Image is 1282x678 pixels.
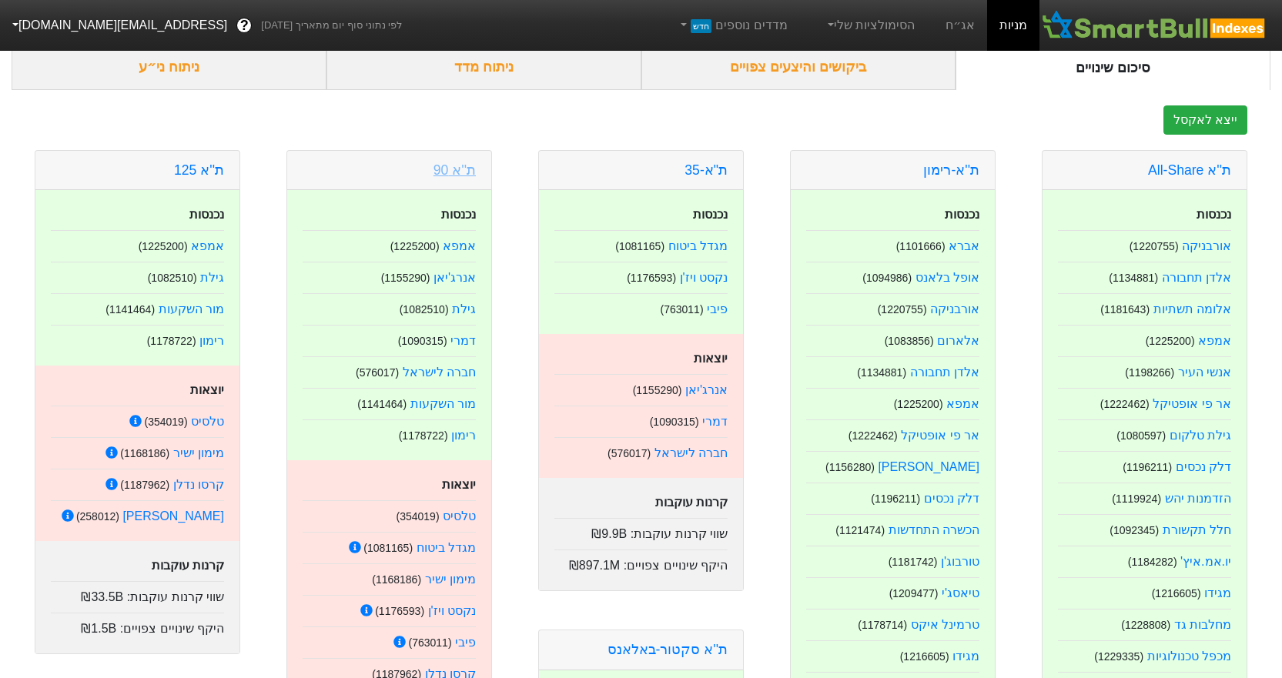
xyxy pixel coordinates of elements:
[400,303,449,316] small: ( 1082510 )
[189,208,224,221] strong: נכנסות
[191,415,224,428] a: טלסיס
[889,523,979,536] a: הכשרה התחדשות
[173,478,224,491] a: קרסו נדלן
[707,302,728,316] a: פיבי
[1163,523,1231,536] a: חלל תקשורת
[443,509,476,523] a: טלסיס
[857,366,906,379] small: ( 1134881 )
[1153,397,1231,410] a: אר פי אופטיקל
[450,334,476,347] a: דמרי
[152,559,224,572] strong: קרנות עוקבות
[1204,586,1231,600] a: מגידו
[455,636,476,649] a: פיבי
[946,397,979,410] a: אמפא
[1121,619,1170,631] small: ( 1228808 )
[591,527,627,540] span: ₪9.9B
[694,352,728,365] strong: יוצאות
[615,240,664,252] small: ( 1081165 )
[1100,303,1150,316] small: ( 1181643 )
[885,335,934,347] small: ( 1083856 )
[105,303,155,316] small: ( 1141464 )
[1123,461,1172,473] small: ( 1196211 )
[396,510,439,523] small: ( 354019 )
[403,366,476,379] a: חברה לישראל
[945,208,979,221] strong: נכנסות
[671,10,794,41] a: מדדים נוספיםחדש
[1116,429,1166,442] small: ( 1080597 )
[174,162,224,178] a: ת''א 125
[372,573,421,586] small: ( 1168186 )
[691,19,711,33] span: חדש
[144,416,187,428] small: ( 354019 )
[428,604,477,617] a: נקסט ויז'ן
[923,162,979,178] a: ת''א-רימון
[1100,398,1150,410] small: ( 1222462 )
[173,446,224,459] a: מימון ישיר
[357,398,407,410] small: ( 1141464 )
[889,587,939,600] small: ( 1209477 )
[924,492,979,505] a: דלק נכסים
[941,555,979,568] a: טורבוג'ן
[894,398,943,410] small: ( 1225200 )
[1112,493,1161,505] small: ( 1119924 )
[363,542,413,554] small: ( 1081165 )
[442,478,476,491] strong: יוצאות
[122,509,224,523] a: [PERSON_NAME]
[1163,105,1247,135] button: ייצא לאקסל
[1180,555,1231,568] a: יו.אמ.איץ'
[1039,10,1270,41] img: SmartBull
[910,366,979,379] a: אלדן תחבורה
[702,415,728,428] a: דמרי
[408,636,451,649] small: ( 763011 )
[1109,272,1158,284] small: ( 1134881 )
[1147,650,1231,663] a: מכפל טכנולוגיות
[858,619,907,631] small: ( 1178714 )
[668,239,728,252] a: מגדל ביטוח
[554,518,728,543] div: שווי קרנות עוקבות :
[685,162,728,178] a: ת"א-35
[655,496,728,509] strong: קרנות עוקבות
[554,549,728,575] div: היקף שינויים צפויים :
[326,45,641,90] div: ניתוח מדד
[120,479,169,491] small: ( 1187962 )
[1165,492,1231,505] a: הזדמנות יהש
[900,650,949,663] small: ( 1216605 )
[417,541,476,554] a: מגדל ביטוח
[1146,335,1195,347] small: ( 1225200 )
[1162,271,1231,284] a: אלדן תחבורה
[159,302,224,316] a: מור השקעות
[240,15,249,36] span: ?
[825,461,875,473] small: ( 1156280 )
[608,642,728,657] a: ת''א סקטור-באלאנס
[375,605,424,617] small: ( 1176593 )
[1125,366,1174,379] small: ( 1198266 )
[952,650,979,663] a: מגידו
[878,303,927,316] small: ( 1220755 )
[1152,587,1201,600] small: ( 1216605 )
[835,524,885,536] small: ( 1121474 )
[680,271,728,284] a: נקסט ויז'ן
[1094,650,1143,663] small: ( 1229335 )
[399,429,448,442] small: ( 1178722 )
[849,429,898,442] small: ( 1222462 )
[398,335,447,347] small: ( 1090315 )
[693,208,728,221] strong: נכנסות
[356,366,399,379] small: ( 576017 )
[641,45,956,90] div: ביקושים והיצעים צפויים
[51,613,224,638] div: היקף שינויים צפויים :
[76,510,119,523] small: ( 258012 )
[51,581,224,606] div: שווי קרנות עוקבות :
[685,383,728,396] a: אנרג'יאן
[627,272,676,284] small: ( 1176593 )
[12,45,326,90] div: ניתוח ני״ע
[410,397,476,410] a: מור השקעות
[425,573,476,586] a: מימון ישיר
[200,271,224,284] a: גילת
[911,618,979,631] a: טרמינל איקס
[191,239,224,252] a: אמפא
[942,586,979,600] a: טיאסג'י
[1130,240,1179,252] small: ( 1220755 )
[878,460,979,473] a: [PERSON_NAME]
[650,416,699,428] small: ( 1090315 )
[1170,429,1231,442] a: גילת טלקום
